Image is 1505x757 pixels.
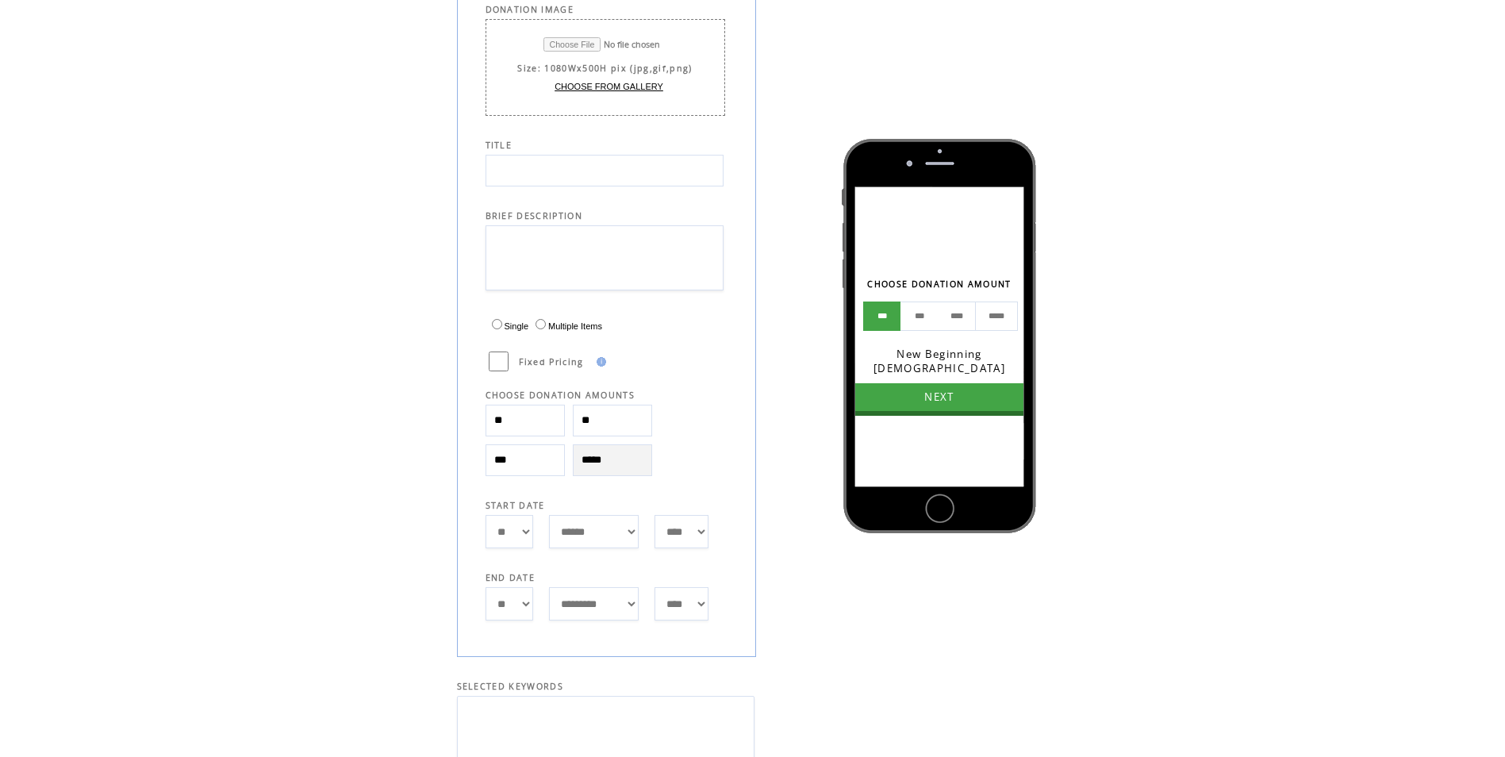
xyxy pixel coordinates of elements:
span: TITLE [486,140,513,151]
span: Size: 1080Wx500H pix (jpg,gif,png) [517,63,692,74]
label: Multiple Items [532,321,602,331]
span: END DATE [486,572,536,583]
span: START DATE [486,500,545,511]
span: CHOOSE DONATION AMOUNTS [486,390,635,401]
span: New Beginning [DEMOGRAPHIC_DATA] [873,347,1005,375]
span: DONATION IMAGE [486,4,574,15]
span: SELECTED KEYWORDS [457,681,564,692]
a: CHOOSE FROM GALLERY [555,82,663,91]
input: Single [492,319,502,329]
label: Single [488,321,529,331]
input: Multiple Items [536,319,546,329]
span: Fixed Pricing [519,356,584,367]
span: CHOOSE DONATION AMOUNT [867,279,1011,290]
a: NEXT [855,383,1023,411]
span: BRIEF DESCRIPTION [486,210,583,221]
img: help.gif [592,357,606,367]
